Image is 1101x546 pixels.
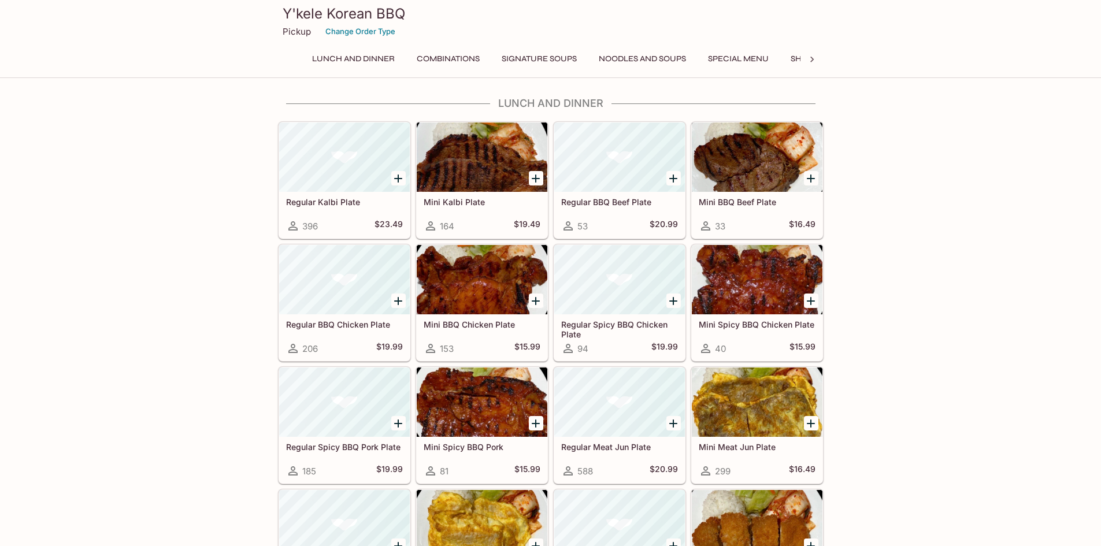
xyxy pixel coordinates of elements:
[514,464,540,478] h5: $15.99
[554,244,685,361] a: Regular Spicy BBQ Chicken Plate94$19.99
[554,245,685,314] div: Regular Spicy BBQ Chicken Plate
[529,416,543,430] button: Add Mini Spicy BBQ Pork
[416,122,548,239] a: Mini Kalbi Plate164$19.49
[391,171,406,185] button: Add Regular Kalbi Plate
[691,244,823,361] a: Mini Spicy BBQ Chicken Plate40$15.99
[279,367,410,437] div: Regular Spicy BBQ Pork Plate
[279,122,410,192] div: Regular Kalbi Plate
[554,122,685,192] div: Regular BBQ Beef Plate
[554,367,685,437] div: Regular Meat Jun Plate
[279,122,410,239] a: Regular Kalbi Plate396$23.49
[692,245,822,314] div: Mini Spicy BBQ Chicken Plate
[650,219,678,233] h5: $20.99
[666,416,681,430] button: Add Regular Meat Jun Plate
[789,464,815,478] h5: $16.49
[692,367,822,437] div: Mini Meat Jun Plate
[804,416,818,430] button: Add Mini Meat Jun Plate
[279,245,410,314] div: Regular BBQ Chicken Plate
[424,320,540,329] h5: Mini BBQ Chicken Plate
[440,343,454,354] span: 153
[514,219,540,233] h5: $19.49
[278,97,824,110] h4: Lunch and Dinner
[577,343,588,354] span: 94
[577,466,593,477] span: 588
[715,466,731,477] span: 299
[417,367,547,437] div: Mini Spicy BBQ Pork
[302,221,318,232] span: 396
[784,51,867,67] button: Shrimp Combos
[577,221,588,232] span: 53
[529,294,543,308] button: Add Mini BBQ Chicken Plate
[715,343,726,354] span: 40
[391,416,406,430] button: Add Regular Spicy BBQ Pork Plate
[651,341,678,355] h5: $19.99
[283,26,311,37] p: Pickup
[691,122,823,239] a: Mini BBQ Beef Plate33$16.49
[416,244,548,361] a: Mini BBQ Chicken Plate153$15.99
[376,341,403,355] h5: $19.99
[804,171,818,185] button: Add Mini BBQ Beef Plate
[279,367,410,484] a: Regular Spicy BBQ Pork Plate185$19.99
[666,294,681,308] button: Add Regular Spicy BBQ Chicken Plate
[376,464,403,478] h5: $19.99
[440,221,454,232] span: 164
[424,197,540,207] h5: Mini Kalbi Plate
[554,367,685,484] a: Regular Meat Jun Plate588$20.99
[306,51,401,67] button: Lunch and Dinner
[279,244,410,361] a: Regular BBQ Chicken Plate206$19.99
[789,341,815,355] h5: $15.99
[715,221,725,232] span: 33
[666,171,681,185] button: Add Regular BBQ Beef Plate
[561,320,678,339] h5: Regular Spicy BBQ Chicken Plate
[424,442,540,452] h5: Mini Spicy BBQ Pork
[495,51,583,67] button: Signature Soups
[692,122,822,192] div: Mini BBQ Beef Plate
[391,294,406,308] button: Add Regular BBQ Chicken Plate
[440,466,448,477] span: 81
[529,171,543,185] button: Add Mini Kalbi Plate
[561,197,678,207] h5: Regular BBQ Beef Plate
[554,122,685,239] a: Regular BBQ Beef Plate53$20.99
[691,367,823,484] a: Mini Meat Jun Plate299$16.49
[592,51,692,67] button: Noodles and Soups
[417,245,547,314] div: Mini BBQ Chicken Plate
[789,219,815,233] h5: $16.49
[514,341,540,355] h5: $15.99
[375,219,403,233] h5: $23.49
[410,51,486,67] button: Combinations
[320,23,401,40] button: Change Order Type
[417,122,547,192] div: Mini Kalbi Plate
[804,294,818,308] button: Add Mini Spicy BBQ Chicken Plate
[286,442,403,452] h5: Regular Spicy BBQ Pork Plate
[699,320,815,329] h5: Mini Spicy BBQ Chicken Plate
[302,343,318,354] span: 206
[286,320,403,329] h5: Regular BBQ Chicken Plate
[286,197,403,207] h5: Regular Kalbi Plate
[699,197,815,207] h5: Mini BBQ Beef Plate
[702,51,775,67] button: Special Menu
[302,466,316,477] span: 185
[283,5,819,23] h3: Y'kele Korean BBQ
[416,367,548,484] a: Mini Spicy BBQ Pork81$15.99
[699,442,815,452] h5: Mini Meat Jun Plate
[561,442,678,452] h5: Regular Meat Jun Plate
[650,464,678,478] h5: $20.99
